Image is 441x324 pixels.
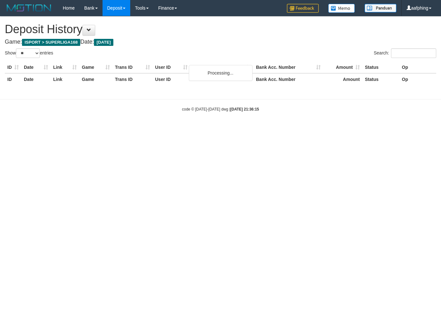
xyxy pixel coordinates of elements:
th: Game [79,73,112,85]
small: code © [DATE]-[DATE] dwg | [182,107,259,112]
th: ID [5,73,21,85]
th: Date [21,73,51,85]
th: Amount [323,61,362,73]
th: Bank Acc. Number [253,61,323,73]
select: Showentries [16,48,40,58]
input: Search: [391,48,436,58]
strong: [DATE] 21:36:15 [230,107,259,112]
h4: Game: Date: [5,39,436,45]
th: Op [399,61,436,73]
img: panduan.png [365,4,396,12]
th: Bank Acc. Name [190,61,253,73]
th: Game [79,61,112,73]
th: Trans ID [112,73,153,85]
th: User ID [153,61,190,73]
span: [DATE] [94,39,113,46]
th: Date [21,61,51,73]
img: Button%20Memo.svg [328,4,355,13]
th: ID [5,61,21,73]
th: Amount [323,73,362,85]
th: Op [399,73,436,85]
th: Bank Acc. Number [253,73,323,85]
th: Trans ID [112,61,153,73]
th: Status [362,61,399,73]
img: MOTION_logo.png [5,3,53,13]
th: Link [51,73,79,85]
label: Search: [374,48,436,58]
th: User ID [153,73,190,85]
th: Status [362,73,399,85]
label: Show entries [5,48,53,58]
img: Feedback.jpg [287,4,319,13]
h1: Deposit History [5,23,436,36]
div: Processing... [189,65,253,81]
span: ISPORT > SUPERLIGA168 [22,39,80,46]
th: Link [51,61,79,73]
